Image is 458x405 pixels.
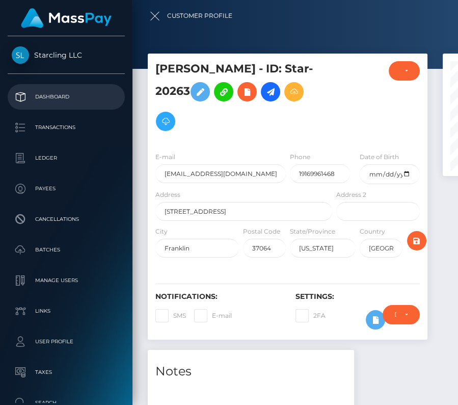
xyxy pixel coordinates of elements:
a: Transactions [8,115,125,140]
a: Payees [8,176,125,201]
a: Links [8,298,125,324]
p: Ledger [12,150,121,166]
a: User Profile [8,329,125,355]
p: Links [12,303,121,319]
p: User Profile [12,334,121,349]
p: Taxes [12,365,121,380]
a: Manage Users [8,268,125,293]
a: Ledger [8,145,125,171]
p: Manage Users [12,273,121,288]
p: Dashboard [12,89,121,105]
span: Starcling LLC [8,50,125,60]
a: Taxes [8,360,125,385]
a: Dashboard [8,84,125,110]
p: Batches [12,242,121,258]
a: Cancellations [8,207,125,232]
p: Payees [12,181,121,196]
p: Cancellations [12,212,121,227]
p: Transactions [12,120,121,135]
img: Starcling LLC [12,46,29,64]
img: MassPay Logo [21,8,112,28]
a: Batches [8,237,125,263]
